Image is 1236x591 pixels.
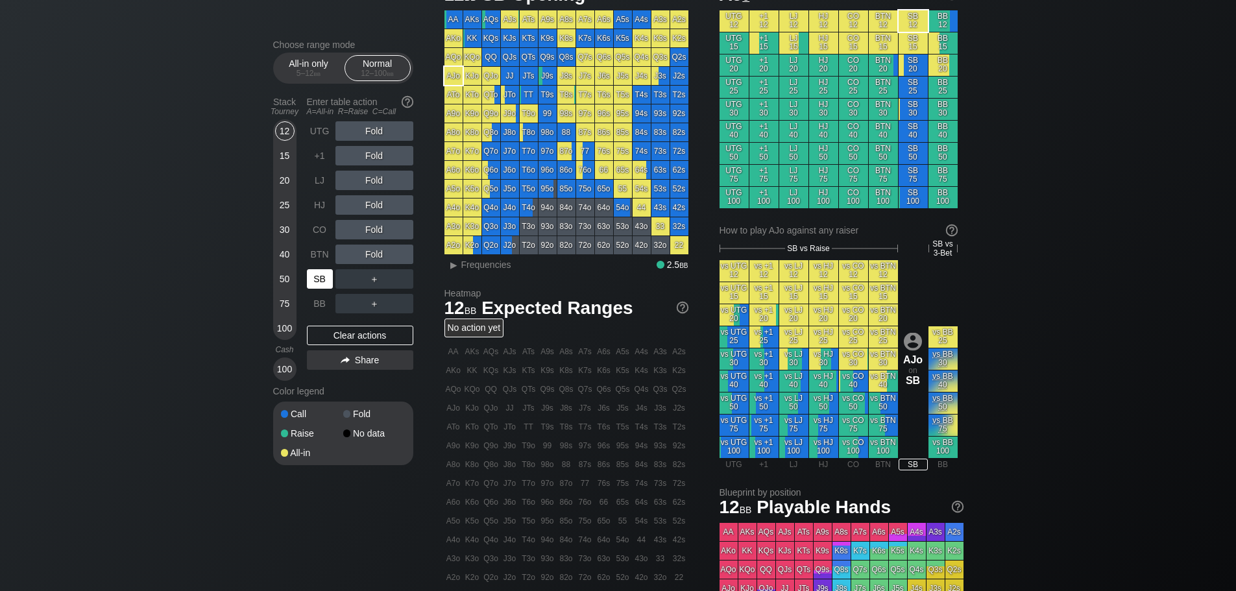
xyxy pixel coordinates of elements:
div: Fold [335,220,413,239]
div: 74s [633,142,651,160]
div: 93s [651,104,670,123]
div: A2o [444,236,463,254]
div: UTG 40 [720,121,749,142]
div: 82s [670,123,688,141]
div: QJo [482,67,500,85]
div: KQo [463,48,481,66]
div: SB 15 [899,32,928,54]
div: K4s [633,29,651,47]
div: A8o [444,123,463,141]
div: 62o [595,236,613,254]
div: 22 [670,236,688,254]
div: K3o [463,217,481,235]
div: SB 30 [899,99,928,120]
div: T9o [520,104,538,123]
div: BTN 20 [869,54,898,76]
div: J9s [539,67,557,85]
div: HJ 15 [809,32,838,54]
div: 20 [275,171,295,190]
div: AQo [444,48,463,66]
div: JJ [501,67,519,85]
span: bb [314,69,321,78]
div: Normal [348,56,407,80]
div: No data [343,429,406,438]
div: CO 12 [839,10,868,32]
span: bb [387,69,394,78]
div: JTs [520,67,538,85]
div: BB 30 [928,99,958,120]
div: Q5s [614,48,632,66]
div: K6s [595,29,613,47]
div: 94o [539,199,557,217]
div: +1 12 [749,10,779,32]
div: BB 20 [928,54,958,76]
div: Fold [335,121,413,141]
div: JTo [501,86,519,104]
div: T4o [520,199,538,217]
div: 93o [539,217,557,235]
div: 92o [539,236,557,254]
div: CO 50 [839,143,868,164]
div: vs +1 12 [749,260,779,282]
div: A5o [444,180,463,198]
div: J2o [501,236,519,254]
div: K6o [463,161,481,179]
div: BB 40 [928,121,958,142]
div: +1 30 [749,99,779,120]
div: 65s [614,161,632,179]
div: BTN 12 [869,10,898,32]
div: Q3s [651,48,670,66]
div: SB 40 [899,121,928,142]
span: bb [679,259,688,270]
div: LJ 15 [779,32,808,54]
div: J2s [670,67,688,85]
div: A3s [651,10,670,29]
div: AKs [463,10,481,29]
div: T3s [651,86,670,104]
div: QTs [520,48,538,66]
div: Q2s [670,48,688,66]
div: TT [520,86,538,104]
div: A7o [444,142,463,160]
div: 86o [557,161,576,179]
div: Q7o [482,142,500,160]
div: 54s [633,180,651,198]
div: CO 20 [839,54,868,76]
div: 96s [595,104,613,123]
div: 43o [633,217,651,235]
img: help.32db89a4.svg [951,500,965,514]
div: +1 [307,146,333,165]
div: 96o [539,161,557,179]
div: 88 [557,123,576,141]
div: 44 [633,199,651,217]
div: BB 25 [928,77,958,98]
div: AQs [482,10,500,29]
img: help.32db89a4.svg [945,223,959,237]
div: UTG 30 [720,99,749,120]
div: J5s [614,67,632,85]
div: BB 100 [928,187,958,208]
div: UTG 100 [720,187,749,208]
div: Enter table action [307,91,413,121]
div: LJ 12 [779,10,808,32]
div: Q6s [595,48,613,66]
div: 62s [670,161,688,179]
div: K8s [557,29,576,47]
div: UTG 50 [720,143,749,164]
div: 65o [595,180,613,198]
div: 73o [576,217,594,235]
div: AKo [444,29,463,47]
div: 73s [651,142,670,160]
div: K3s [651,29,670,47]
div: J6o [501,161,519,179]
div: CO 100 [839,187,868,208]
div: LJ 30 [779,99,808,120]
div: Stack [268,91,302,121]
div: Fold [335,146,413,165]
div: BTN 40 [869,121,898,142]
div: CO 25 [839,77,868,98]
div: Fold [343,409,406,418]
div: 52o [614,236,632,254]
div: QQ [482,48,500,66]
div: BB 15 [928,32,958,54]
